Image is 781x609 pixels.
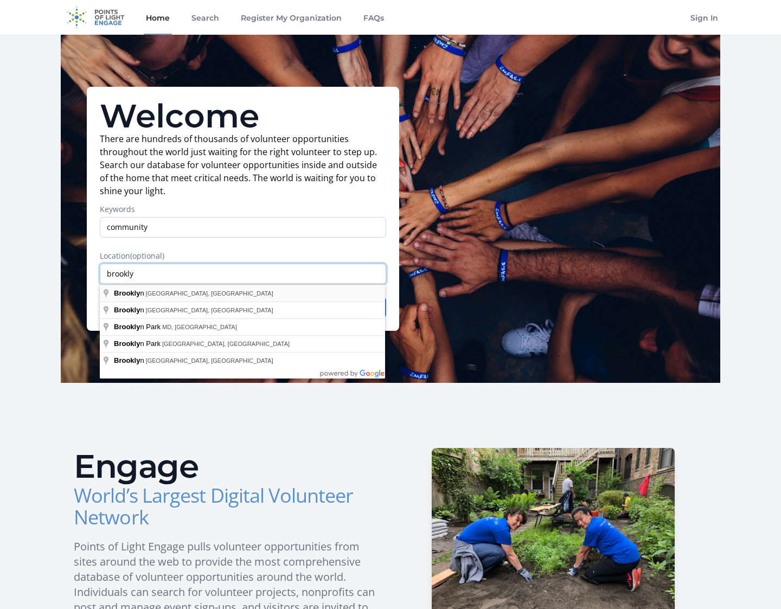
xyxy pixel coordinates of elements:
span: Brookly [114,323,140,331]
span: n Park [114,323,162,331]
span: Brookly [114,289,140,297]
input: Enter a location [100,264,386,284]
h3: World’s Largest Digital Volunteer Network [74,485,382,528]
span: Brookly [114,306,140,314]
label: Keywords [100,204,386,215]
span: (optional) [130,251,164,261]
h2: Engage [74,450,382,483]
span: Brookly [114,339,140,348]
span: [GEOGRAPHIC_DATA], [GEOGRAPHIC_DATA] [146,357,273,364]
span: Brookly [114,356,140,364]
span: n Park [114,339,162,348]
span: [GEOGRAPHIC_DATA], [GEOGRAPHIC_DATA] [146,307,273,313]
span: [GEOGRAPHIC_DATA], [GEOGRAPHIC_DATA] [162,341,290,347]
h1: Welcome [100,100,386,132]
p: There are hundreds of thousands of volunteer opportunities throughout the world just waiting for ... [100,132,386,197]
span: n [114,306,146,314]
span: [GEOGRAPHIC_DATA], [GEOGRAPHIC_DATA] [146,290,273,297]
span: n [114,289,146,297]
span: n [114,356,146,364]
span: MD, [GEOGRAPHIC_DATA] [162,324,237,330]
label: Location [100,251,386,261]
